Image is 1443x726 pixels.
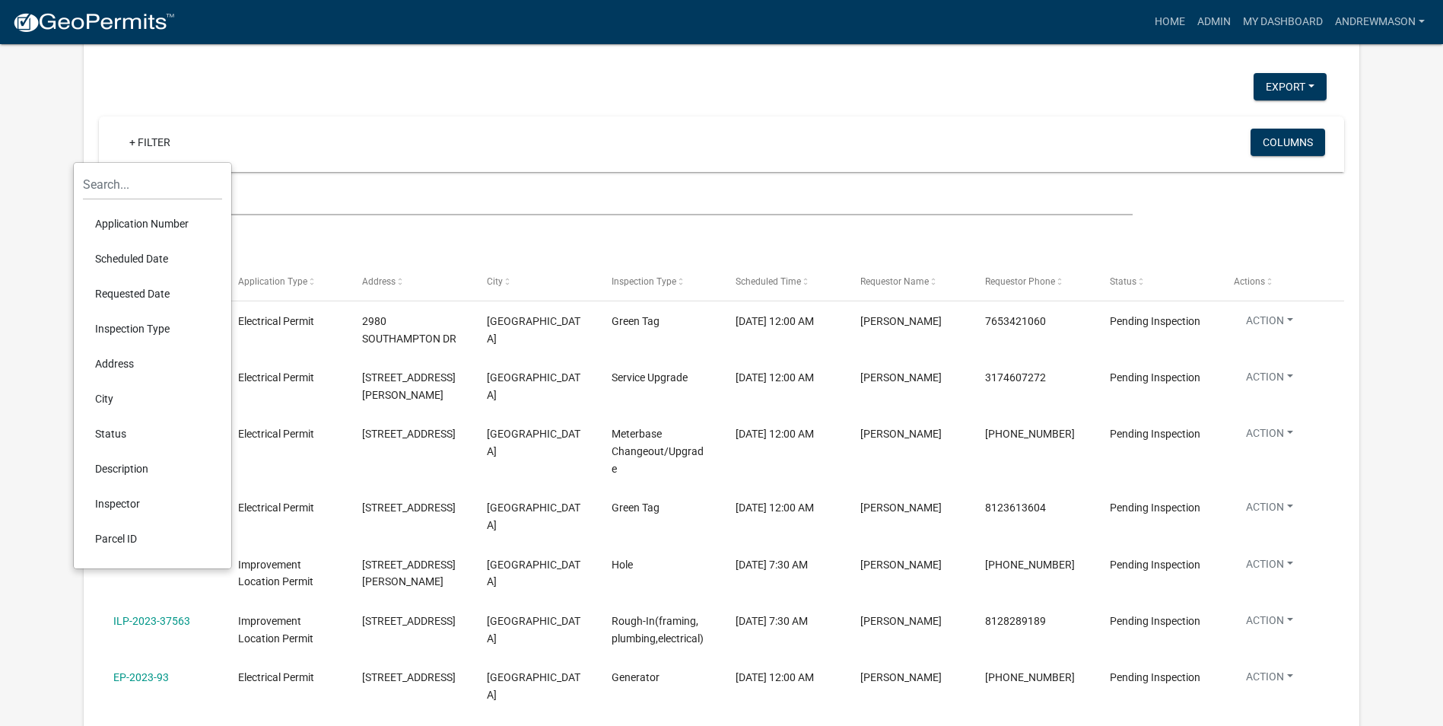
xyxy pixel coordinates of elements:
[860,502,942,514] span: Tim Dumas
[1234,369,1305,391] button: Action
[362,615,456,627] span: 8650 NEW HARMONY RD
[612,615,704,645] span: Rough-In(framing, plumbing,electrical)
[1110,559,1200,571] span: Pending Inspection
[736,315,814,327] span: 10/05/2023, 12:00 AM
[736,276,801,287] span: Scheduled Time
[238,371,314,384] span: Electrical Permit
[736,428,814,440] span: 12/12/2023, 12:00 AM
[736,559,808,571] span: 12/12/2023, 7:30 AM
[487,671,580,701] span: MOORESVILLE
[985,615,1046,627] span: 8128289189
[83,276,222,311] li: Requested Date
[487,559,580,588] span: MARTINSVILLE
[83,169,222,200] input: Search...
[362,502,456,514] span: 555 W GOLD CREEK RD
[83,486,222,521] li: Inspector
[846,263,971,300] datatable-header-cell: Requestor Name
[860,276,929,287] span: Requestor Name
[985,315,1046,327] span: 7653421060
[83,416,222,451] li: Status
[1095,263,1219,300] datatable-header-cell: Status
[83,241,222,276] li: Scheduled Date
[860,371,942,384] span: Cody Berling
[860,559,942,571] span: Jeffrey D. Lawless
[1234,425,1305,447] button: Action
[1254,73,1327,100] button: Export
[1234,276,1265,287] span: Actions
[117,129,183,156] a: + Filter
[612,502,660,514] span: Green Tag
[612,276,676,287] span: Inspection Type
[487,371,580,401] span: MARTINSVILLE
[612,315,660,327] span: Green Tag
[1110,315,1200,327] span: Pending Inspection
[860,671,942,683] span: Chrissy Surber
[83,346,222,381] li: Address
[362,315,456,345] span: 2980 SOUTHAMPTON DR
[1110,615,1200,627] span: Pending Inspection
[362,371,456,401] span: 6765 CRONE RD
[736,502,814,514] span: 12/15/2023, 12:00 AM
[487,315,580,345] span: MARTINSVILLE
[362,559,456,588] span: 582 SCHULTZ LN
[487,502,580,531] span: MOORESVILLE
[1110,371,1200,384] span: Pending Inspection
[1251,129,1325,156] button: Columns
[83,451,222,486] li: Description
[721,263,846,300] datatable-header-cell: Scheduled Time
[362,428,456,440] span: 5765 LINCOLN RD
[1237,8,1329,37] a: My Dashboard
[985,428,1075,440] span: 317-538-7562
[1234,313,1305,335] button: Action
[238,315,314,327] span: Electrical Permit
[1110,428,1200,440] span: Pending Inspection
[736,371,814,384] span: 10/23/2023, 12:00 AM
[472,263,597,300] datatable-header-cell: City
[612,428,704,475] span: Meterbase Changeout/Upgrade
[1110,276,1136,287] span: Status
[99,184,1133,215] input: Search for inspections
[1234,499,1305,521] button: Action
[348,263,472,300] datatable-header-cell: Address
[362,276,396,287] span: Address
[238,502,314,514] span: Electrical Permit
[736,615,808,627] span: 02/26/2024, 7:30 AM
[985,671,1075,683] span: 317-827-0808
[487,276,503,287] span: City
[1219,263,1344,300] datatable-header-cell: Actions
[113,615,190,627] a: ILP-2023-37563
[612,671,660,683] span: Generator
[597,263,722,300] datatable-header-cell: Inspection Type
[113,671,169,683] a: EP-2023-93
[985,559,1075,571] span: 765-346-2456
[362,671,456,683] span: 8879 N GOAT HOLLOW RD
[860,315,942,327] span: AMBER YORK
[612,371,688,384] span: Service Upgrade
[487,428,580,457] span: MARTINSVILLE
[487,615,580,645] span: MARTINSVILLE
[971,263,1095,300] datatable-header-cell: Requestor Phone
[83,521,222,556] li: Parcel ID
[1234,556,1305,578] button: Action
[224,263,348,300] datatable-header-cell: Application Type
[1234,613,1305,635] button: Action
[238,428,314,440] span: Electrical Permit
[985,276,1055,287] span: Requestor Phone
[985,502,1046,514] span: 8123613604
[83,381,222,416] li: City
[860,615,942,627] span: Sarah Stantz
[1329,8,1431,37] a: AndrewMason
[238,615,313,645] span: Improvement Location Permit
[736,671,814,683] span: 12/20/2023, 12:00 AM
[238,671,314,683] span: Electrical Permit
[1110,671,1200,683] span: Pending Inspection
[83,206,222,241] li: Application Number
[860,428,942,440] span: Jeff Carson
[1149,8,1191,37] a: Home
[238,559,313,588] span: Improvement Location Permit
[238,276,307,287] span: Application Type
[1110,502,1200,514] span: Pending Inspection
[83,311,222,346] li: Inspection Type
[1191,8,1237,37] a: Admin
[1234,669,1305,691] button: Action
